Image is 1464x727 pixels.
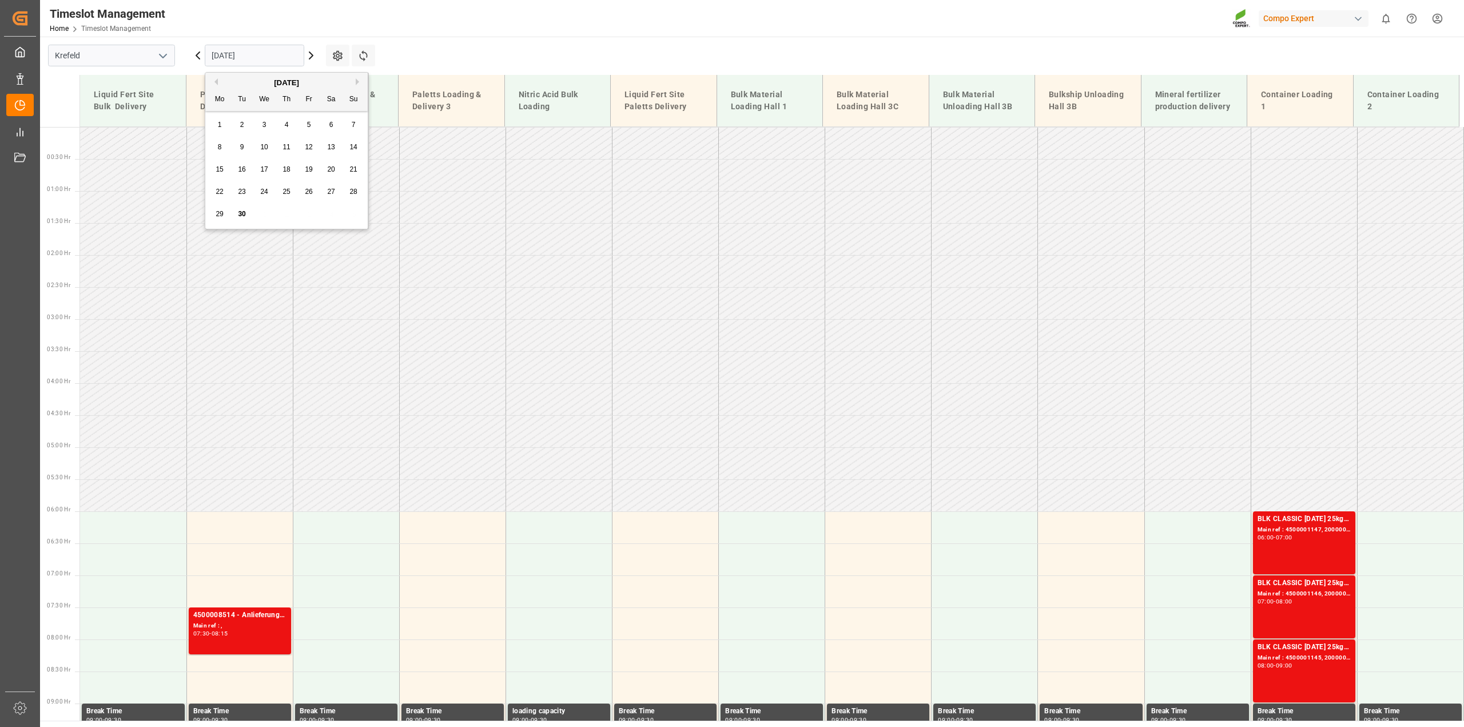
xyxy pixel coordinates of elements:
span: 6 [329,121,333,129]
div: Timeslot Management [50,5,165,22]
span: 7 [352,121,356,129]
div: 09:00 [512,717,529,722]
div: Choose Saturday, September 13th, 2025 [324,140,339,154]
div: 09:00 [300,717,316,722]
div: Bulk Material Unloading Hall 3B [938,84,1026,117]
div: - [103,717,105,722]
div: Bulk Material Loading Hall 3C [832,84,920,117]
div: Break Time [938,706,1031,717]
div: Break Time [725,706,818,717]
span: 24 [260,188,268,196]
div: Container Loading 1 [1256,84,1344,117]
div: BLK CLASSIC [DATE] 25kg (x42) INT MTO [1258,578,1351,589]
div: 09:00 [1364,717,1381,722]
span: 4 [285,121,289,129]
span: 15 [216,165,223,173]
span: 02:00 Hr [47,250,70,256]
div: Break Time [1151,706,1244,717]
div: Break Time [193,706,287,717]
span: 07:30 Hr [47,602,70,609]
span: 29 [216,210,223,218]
div: - [209,717,211,722]
div: 09:00 [1258,717,1274,722]
div: 09:30 [956,717,973,722]
div: Choose Sunday, September 7th, 2025 [347,118,361,132]
div: Choose Wednesday, September 24th, 2025 [257,185,272,199]
div: Break Time [1044,706,1137,717]
span: 01:30 Hr [47,218,70,224]
div: Fr [302,93,316,107]
div: Container Loading 2 [1363,84,1450,117]
span: 20 [327,165,335,173]
div: Liquid Fert Site Bulk Delivery [89,84,177,117]
span: 14 [349,143,357,151]
div: 09:30 [105,717,121,722]
div: 09:00 [1151,717,1168,722]
div: Break Time [619,706,712,717]
div: Choose Wednesday, September 17th, 2025 [257,162,272,177]
div: Nitric Acid Bulk Loading [514,84,602,117]
div: Break Time [86,706,180,717]
div: 09:30 [1063,717,1080,722]
div: loading capacity [512,706,606,717]
div: 09:00 [86,717,103,722]
span: 30 [238,210,245,218]
div: 09:00 [1044,717,1061,722]
button: Help Center [1399,6,1425,31]
div: - [1381,717,1382,722]
div: Main ref : 4500001145, 2000001162 [1258,653,1351,663]
div: Liquid Fert Site Paletts Delivery [620,84,707,117]
span: 04:30 Hr [47,410,70,416]
div: 07:30 [193,631,210,636]
div: Paletts Loading & Delivery 1 [196,84,283,117]
div: Choose Thursday, September 25th, 2025 [280,185,294,199]
div: Choose Sunday, September 28th, 2025 [347,185,361,199]
span: 03:00 Hr [47,314,70,320]
div: - [1274,599,1275,604]
div: 09:30 [424,717,441,722]
div: Compo Expert [1259,10,1368,27]
div: 09:00 [832,717,848,722]
span: 17 [260,165,268,173]
div: Choose Thursday, September 18th, 2025 [280,162,294,177]
div: Break Time [1364,706,1457,717]
span: 09:00 Hr [47,698,70,705]
span: 08:00 Hr [47,634,70,641]
div: 06:00 [1258,535,1274,540]
div: 09:00 [193,717,210,722]
div: - [1274,535,1275,540]
div: Choose Monday, September 22nd, 2025 [213,185,227,199]
span: 23 [238,188,245,196]
div: 09:00 [938,717,954,722]
div: Choose Thursday, September 4th, 2025 [280,118,294,132]
div: Choose Tuesday, September 30th, 2025 [235,207,249,221]
div: Choose Sunday, September 21st, 2025 [347,162,361,177]
input: DD.MM.YYYY [205,45,304,66]
input: Type to search/select [48,45,175,66]
div: Paletts Loading & Delivery 3 [408,84,495,117]
span: 21 [349,165,357,173]
div: 09:30 [1382,717,1399,722]
span: 11 [283,143,290,151]
div: month 2025-09 [209,114,365,225]
button: Next Month [356,78,363,85]
span: 06:00 Hr [47,506,70,513]
div: Choose Monday, September 15th, 2025 [213,162,227,177]
span: 13 [327,143,335,151]
span: 04:00 Hr [47,378,70,384]
span: 16 [238,165,245,173]
span: 26 [305,188,312,196]
div: 4500008514 - Anlieferung Norkem [193,610,287,621]
div: 09:30 [531,717,547,722]
div: - [209,631,211,636]
div: Choose Saturday, September 27th, 2025 [324,185,339,199]
div: Choose Wednesday, September 3rd, 2025 [257,118,272,132]
div: 09:30 [212,717,228,722]
div: - [423,717,424,722]
div: Su [347,93,361,107]
button: Previous Month [211,78,218,85]
div: 09:00 [406,717,423,722]
span: 03:30 Hr [47,346,70,352]
div: 09:00 [1276,663,1292,668]
div: Choose Monday, September 1st, 2025 [213,118,227,132]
